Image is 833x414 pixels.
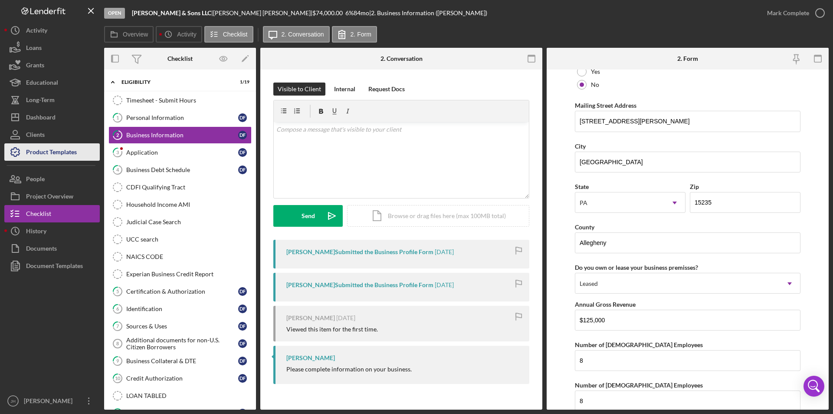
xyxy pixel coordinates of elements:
[126,97,251,104] div: Timesheet - Submit Hours
[238,305,247,313] div: D F
[177,31,196,38] label: Activity
[104,26,154,43] button: Overview
[108,300,252,318] a: 6IdentificationDF
[591,68,600,75] label: Yes
[4,109,100,126] button: Dashboard
[302,205,315,227] div: Send
[345,10,354,17] div: 6 %
[26,22,47,41] div: Activity
[116,306,119,311] tspan: 6
[26,39,42,59] div: Loans
[364,83,409,96] button: Request Docs
[286,248,433,255] div: [PERSON_NAME] Submitted the Business Profile Form
[126,358,238,364] div: Business Collateral & DTE
[108,352,252,370] a: 9Business Collateral & DTEDF
[238,113,247,122] div: D F
[435,248,454,255] time: 2025-06-17 00:39
[238,357,247,365] div: D F
[132,10,213,17] div: |
[758,4,829,22] button: Mark Complete
[4,257,100,275] a: Document Templates
[4,188,100,205] a: Project Overview
[26,143,77,163] div: Product Templates
[4,22,100,39] button: Activity
[4,205,100,222] button: Checklist
[4,392,100,410] button: JH[PERSON_NAME]
[575,341,703,348] label: Number of [DEMOGRAPHIC_DATA] Employees
[368,83,405,96] div: Request Docs
[108,283,252,300] a: 5Certification & AuthorizationDF
[26,91,55,111] div: Long-Term
[238,148,247,157] div: D F
[4,74,100,91] button: Educational
[126,184,251,191] div: CDFI Qualifying Tract
[803,376,824,397] div: Open Intercom Messenger
[116,358,119,364] tspan: 9
[238,374,247,383] div: D F
[126,253,251,260] div: NAICS CODE
[575,301,636,308] label: Annual Gross Revenue
[116,167,119,172] tspan: 4
[126,392,251,399] div: LOAN TABLED
[108,387,252,404] a: LOAN TABLED
[336,315,355,321] time: 2025-05-08 01:41
[104,8,125,19] div: Open
[369,10,487,17] div: | 2. Business Information ([PERSON_NAME])
[108,161,252,179] a: 4Business Debt ScheduleDF
[575,381,703,389] label: Number of [DEMOGRAPHIC_DATA] Employees
[286,315,335,321] div: [PERSON_NAME]
[580,280,598,287] div: Leased
[286,354,335,361] div: [PERSON_NAME]
[167,55,193,62] div: Checklist
[273,205,343,227] button: Send
[238,322,247,331] div: D F
[332,26,377,43] button: 2. Form
[10,399,16,404] text: JH
[575,102,636,109] label: Mailing Street Address
[26,74,58,93] div: Educational
[4,222,100,240] a: History
[238,166,247,174] div: D F
[116,132,119,138] tspan: 2
[238,287,247,296] div: D F
[286,326,378,333] div: Viewed this item for the first time.
[126,219,251,225] div: Judicial Case Search
[213,10,312,17] div: [PERSON_NAME] [PERSON_NAME] |
[108,144,252,161] a: 3ApplicationDF
[4,143,100,161] a: Product Templates
[26,170,45,190] div: People
[26,222,46,242] div: History
[4,91,100,109] button: Long-Term
[126,132,238,139] div: Business Information
[263,26,330,43] button: 2. Conversation
[22,392,78,412] div: [PERSON_NAME]
[126,305,238,312] div: Identification
[238,339,247,348] div: D F
[690,183,699,190] label: Zip
[116,288,119,294] tspan: 5
[677,55,698,62] div: 2. Form
[121,79,228,85] div: Eligibility
[108,370,252,387] a: 10Credit AuthorizationDF
[575,142,586,150] label: City
[4,240,100,257] a: Documents
[351,31,371,38] label: 2. Form
[116,115,119,120] tspan: 1
[278,83,321,96] div: Visible to Client
[156,26,202,43] button: Activity
[126,323,238,330] div: Sources & Uses
[132,9,211,17] b: [PERSON_NAME] & Sons LLC
[116,323,119,329] tspan: 7
[580,199,587,206] div: PA
[108,92,252,109] a: Timesheet - Submit Hours
[126,375,238,382] div: Credit Authorization
[4,170,100,188] button: People
[108,213,252,231] a: Judicial Case Search
[4,126,100,143] button: Clients
[591,81,599,88] label: No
